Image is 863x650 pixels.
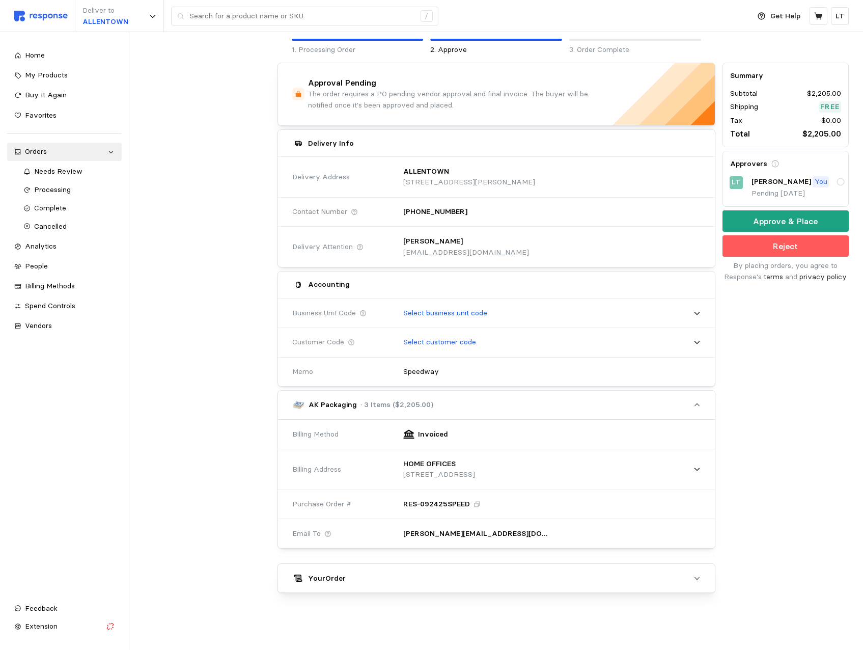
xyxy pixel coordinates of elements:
span: People [25,261,48,270]
a: Billing Methods [7,277,122,295]
div: Orders [25,146,104,157]
span: Billing Method [292,429,339,440]
a: Vendors [7,317,122,335]
a: privacy policy [799,272,847,281]
button: LT [831,7,849,25]
p: AK Packaging [309,399,357,411]
span: My Products [25,70,68,79]
button: YourOrder [278,564,715,592]
button: Approve & Place [722,210,849,232]
p: Free [820,101,840,113]
p: [PERSON_NAME][EMAIL_ADDRESS][DOMAIN_NAME], [PERSON_NAME][EMAIL_ADDRESS][DOMAIN_NAME], [PERSON_NAM... [403,528,552,539]
p: HOME OFFICES [403,458,456,470]
a: People [7,257,122,276]
p: 1. Processing Order [292,44,424,56]
p: You [815,176,827,187]
p: [PHONE_NUMBER] [403,206,467,218]
p: Invoiced [418,429,448,440]
a: Cancelled [16,218,122,236]
div: / [421,10,433,22]
input: Search for a product name or SKU [189,7,415,25]
p: LT [732,177,740,188]
span: Feedback [25,604,58,613]
p: [EMAIL_ADDRESS][DOMAIN_NAME] [403,247,529,258]
a: Spend Controls [7,297,122,315]
p: Pending [DATE] [751,188,841,199]
span: Home [25,50,45,60]
p: Deliver to [82,5,128,16]
p: Select business unit code [403,308,487,319]
span: Delivery Address [292,172,350,183]
button: Feedback [7,600,122,618]
span: Billing Methods [25,281,75,290]
span: Cancelled [34,222,67,231]
a: terms [764,272,783,281]
h5: Summary [730,70,841,81]
span: Memo [292,366,313,377]
p: Tax [730,115,742,126]
p: · 3 Items ($2,205.00) [360,399,433,411]
p: [PERSON_NAME] [751,176,811,187]
a: Buy It Again [7,86,122,104]
a: Home [7,46,122,65]
a: Analytics [7,237,122,256]
span: Purchase Order # [292,499,351,510]
p: The order requires a PO pending vendor approval and final invoice. The buyer will be notified onc... [308,89,598,111]
p: RES-092425SPEED [403,499,470,510]
span: Spend Controls [25,301,75,310]
span: Delivery Attention [292,241,353,253]
p: $0.00 [821,115,841,126]
h5: Your Order [308,573,346,584]
h5: Accounting [308,279,350,290]
p: [PERSON_NAME] [403,236,463,247]
span: Contact Number [292,206,347,218]
button: Get Help [751,7,806,26]
p: Select customer code [403,337,476,348]
span: Customer Code [292,337,344,348]
a: Orders [7,143,122,161]
p: $2,205.00 [807,88,841,99]
p: [STREET_ADDRESS][PERSON_NAME] [403,177,535,188]
p: ALLENTOWN [82,16,128,28]
span: Favorites [25,111,57,120]
span: Billing Address [292,464,341,475]
span: Business Unit Code [292,308,356,319]
p: [STREET_ADDRESS] [403,469,475,480]
p: 3. Order Complete [569,44,701,56]
span: Buy It Again [25,90,67,99]
p: 2. Approve [430,44,562,56]
span: Email To [292,528,321,539]
span: Analytics [25,241,57,251]
p: Get Help [770,11,800,22]
h5: Delivery Info [308,138,354,149]
p: Subtotal [730,88,758,99]
span: Extension [25,621,58,631]
p: By placing orders, you agree to Response's and [722,260,849,282]
a: Favorites [7,106,122,125]
a: Processing [16,181,122,199]
img: svg%3e [14,11,68,21]
p: Speedway [403,366,439,377]
p: ALLENTOWN [403,166,449,177]
p: Total [730,127,750,140]
span: Vendors [25,321,52,330]
p: LT [836,11,844,22]
button: Extension [7,617,122,636]
span: Processing [34,185,71,194]
h5: Approvers [730,158,767,169]
h4: Approval Pending [308,77,376,89]
button: AK Packaging· 3 Items ($2,205.00) [278,391,715,419]
button: Reject [722,235,849,257]
p: Approve & Place [753,215,818,228]
span: Complete [34,203,66,212]
p: $2,205.00 [802,127,841,140]
p: Reject [773,240,798,253]
span: Needs Review [34,167,82,176]
div: AK Packaging· 3 Items ($2,205.00) [278,420,715,548]
a: Complete [16,199,122,218]
p: Shipping [730,101,758,113]
a: My Products [7,66,122,85]
a: Needs Review [16,163,122,181]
